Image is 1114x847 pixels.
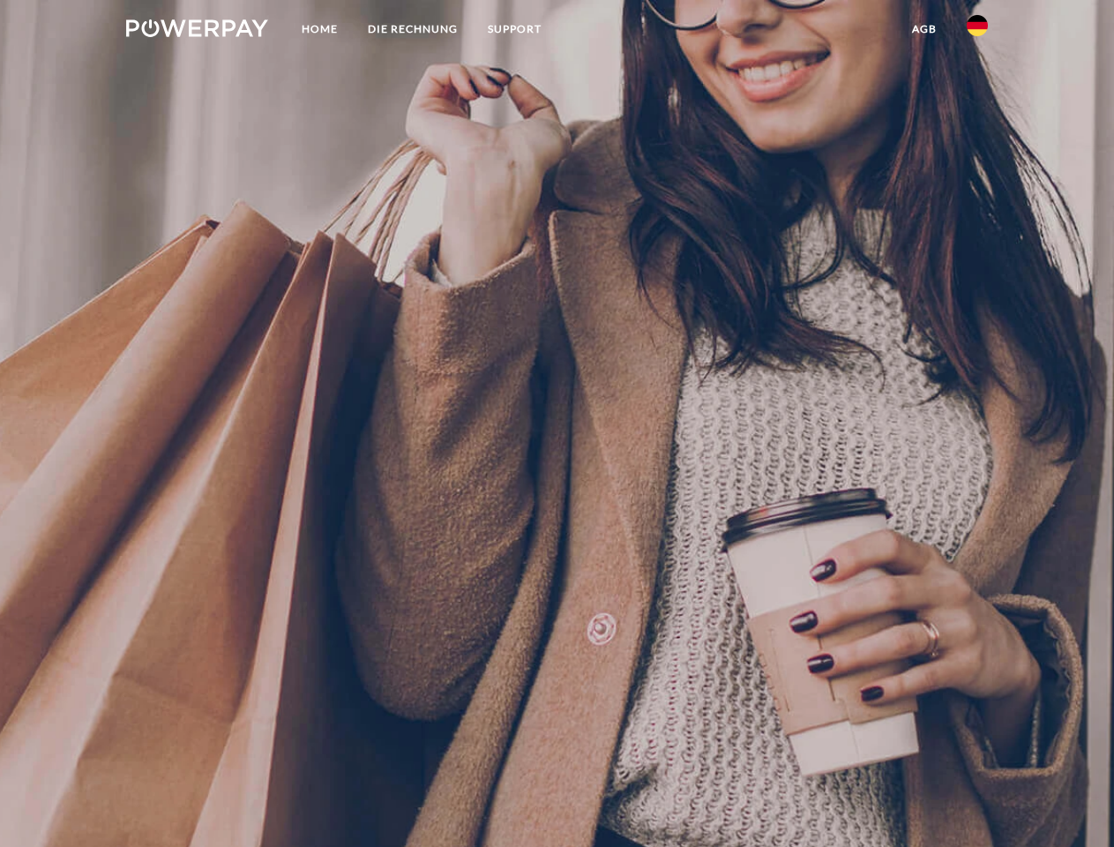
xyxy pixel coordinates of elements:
[897,13,952,45] a: agb
[967,15,988,36] img: de
[473,13,557,45] a: SUPPORT
[353,13,473,45] a: DIE RECHNUNG
[287,13,353,45] a: Home
[126,19,268,37] img: logo-powerpay-white.svg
